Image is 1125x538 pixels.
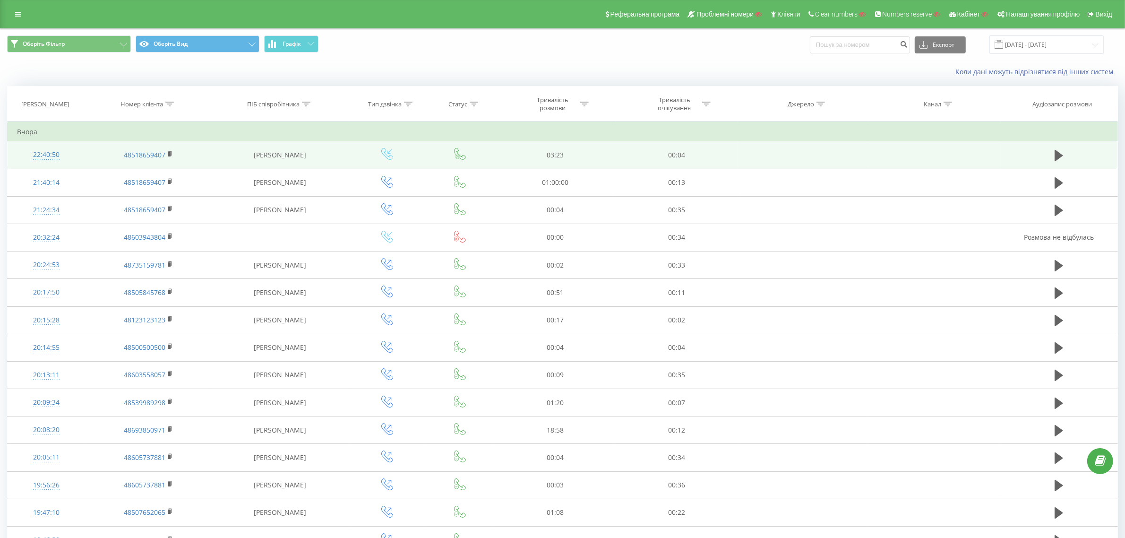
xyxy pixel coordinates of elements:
[124,288,165,297] a: 48505845768
[616,444,738,471] td: 00:34
[616,361,738,389] td: 00:35
[212,471,348,499] td: [PERSON_NAME]
[494,196,616,224] td: 00:04
[124,425,165,434] a: 48693850971
[212,499,348,526] td: [PERSON_NAME]
[124,370,165,379] a: 48603558057
[1024,233,1094,242] span: Розмова не відбулась
[494,334,616,361] td: 00:04
[494,279,616,306] td: 00:51
[212,306,348,334] td: [PERSON_NAME]
[1032,100,1092,108] div: Аудіозапис розмови
[494,417,616,444] td: 18:58
[616,196,738,224] td: 00:35
[124,178,165,187] a: 48518659407
[494,389,616,417] td: 01:20
[616,417,738,444] td: 00:12
[616,279,738,306] td: 00:11
[17,366,76,384] div: 20:13:11
[7,35,131,52] button: Оберіть Фільтр
[212,444,348,471] td: [PERSON_NAME]
[120,100,163,108] div: Номер клієнта
[649,96,700,112] div: Тривалість очікування
[124,343,165,352] a: 48500500500
[8,122,1118,141] td: Вчора
[17,421,76,439] div: 20:08:20
[368,100,402,108] div: Тип дзвінка
[124,480,165,489] a: 48605737881
[124,508,165,517] a: 48507652065
[527,96,578,112] div: Тривалість розмови
[616,389,738,417] td: 00:07
[17,448,76,467] div: 20:05:11
[616,334,738,361] td: 00:04
[17,228,76,247] div: 20:32:24
[815,10,858,18] span: Clear numbers
[124,453,165,462] a: 48605737881
[124,260,165,269] a: 48735159781
[915,36,966,53] button: Експорт
[494,306,616,334] td: 00:17
[616,306,738,334] td: 00:02
[494,444,616,471] td: 00:04
[494,224,616,251] td: 00:00
[212,196,348,224] td: [PERSON_NAME]
[494,361,616,389] td: 00:09
[1096,10,1112,18] span: Вихід
[616,224,738,251] td: 00:34
[247,100,300,108] div: ПІБ співробітника
[212,169,348,196] td: [PERSON_NAME]
[17,393,76,412] div: 20:09:34
[494,471,616,499] td: 00:03
[924,100,941,108] div: Канал
[616,141,738,169] td: 00:04
[448,100,467,108] div: Статус
[777,10,800,18] span: Клієнти
[17,476,76,495] div: 19:56:26
[212,417,348,444] td: [PERSON_NAME]
[212,334,348,361] td: [PERSON_NAME]
[124,205,165,214] a: 48518659407
[17,311,76,330] div: 20:15:28
[212,361,348,389] td: [PERSON_NAME]
[610,10,680,18] span: Реферальна програма
[17,201,76,219] div: 21:24:34
[17,283,76,302] div: 20:17:50
[696,10,754,18] span: Проблемні номери
[21,100,69,108] div: [PERSON_NAME]
[616,169,738,196] td: 00:13
[124,150,165,159] a: 48518659407
[212,252,348,279] td: [PERSON_NAME]
[616,499,738,526] td: 00:22
[955,67,1118,76] a: Коли дані можуть відрізнятися вiд інших систем
[124,233,165,242] a: 48603943804
[17,503,76,522] div: 19:47:10
[882,10,932,18] span: Numbers reserve
[124,398,165,407] a: 48539989298
[17,146,76,164] div: 22:40:50
[957,10,980,18] span: Кабінет
[124,315,165,324] a: 48123123123
[17,338,76,357] div: 20:14:55
[264,35,318,52] button: Графік
[212,389,348,417] td: [PERSON_NAME]
[494,141,616,169] td: 03:23
[212,279,348,306] td: [PERSON_NAME]
[494,499,616,526] td: 01:08
[788,100,814,108] div: Джерело
[616,471,738,499] td: 00:36
[494,169,616,196] td: 01:00:00
[810,36,910,53] input: Пошук за номером
[17,174,76,192] div: 21:40:14
[136,35,259,52] button: Оберіть Вид
[23,40,65,48] span: Оберіть Фільтр
[283,41,301,47] span: Графік
[494,252,616,279] td: 00:02
[1006,10,1080,18] span: Налаштування профілю
[616,252,738,279] td: 00:33
[17,256,76,274] div: 20:24:53
[212,141,348,169] td: [PERSON_NAME]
